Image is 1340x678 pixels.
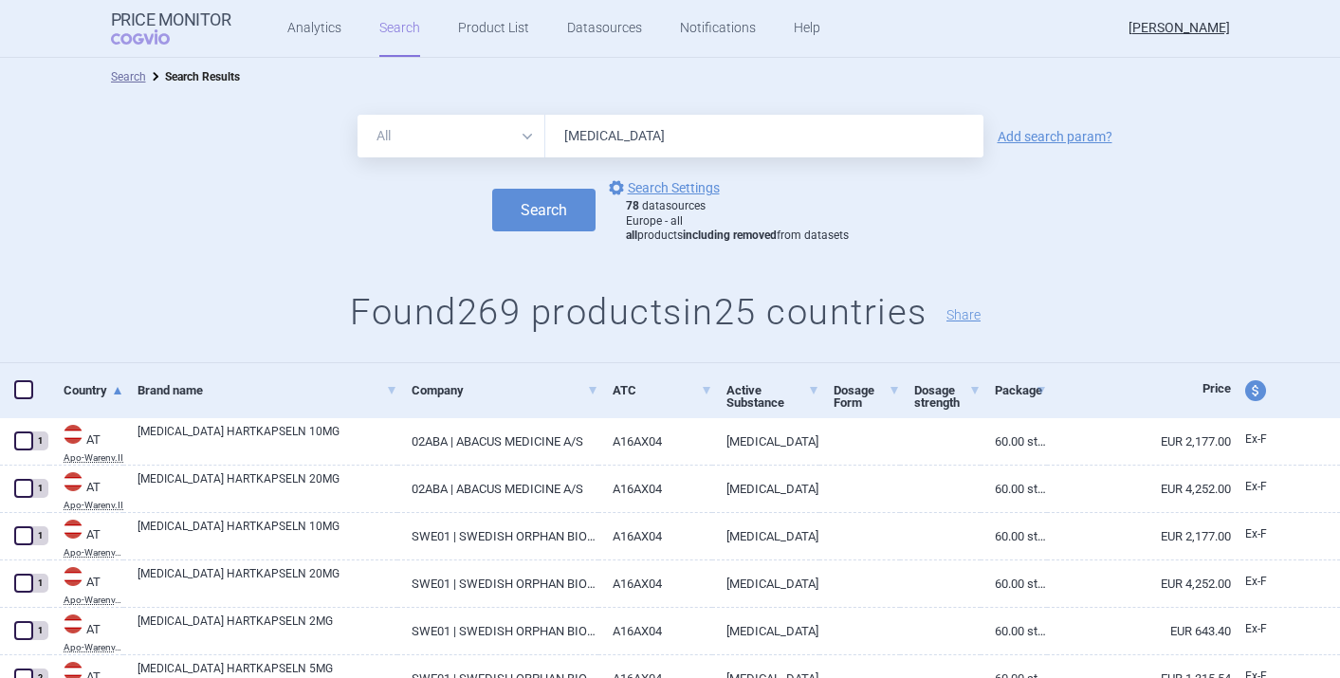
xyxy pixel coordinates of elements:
div: datasources Europe - all products from datasets [626,199,849,244]
strong: Price Monitor [111,10,231,29]
strong: 78 [626,199,639,212]
span: COGVIO [111,29,196,45]
div: 1 [31,479,48,498]
a: EUR 643.40 [1047,608,1231,654]
a: 60.00 ST | Stück [981,560,1048,607]
button: Search [492,189,596,231]
a: Brand name [138,367,397,413]
div: 1 [31,621,48,640]
a: [MEDICAL_DATA] HARTKAPSELN 10MG [138,423,397,457]
a: ATATApo-Warenv.III [49,613,123,652]
div: 1 [31,431,48,450]
a: 60.00 ST | Stück [981,608,1048,654]
a: 60.00 ST | Stück [981,513,1048,559]
li: Search Results [146,67,240,86]
span: Ex-factory price [1245,480,1267,493]
a: SWE01 | SWEDISH ORPHAN BIOVITRUM [397,608,598,654]
button: Share [946,308,981,321]
a: Package [995,367,1048,413]
span: Ex-factory price [1245,575,1267,588]
a: EUR 2,177.00 [1047,418,1231,465]
span: Ex-factory price [1245,527,1267,541]
a: A16AX04 [598,513,712,559]
a: Dosage strength [914,367,981,426]
a: A16AX04 [598,466,712,512]
a: EUR 2,177.00 [1047,513,1231,559]
abbr: Apo-Warenv.III — Apothekerverlag Warenverzeichnis. Online database developed by the Österreichisc... [64,643,123,652]
a: Add search param? [998,130,1112,143]
a: Search [111,70,146,83]
a: ATATApo-Warenv.III [49,518,123,558]
a: ATC [613,367,712,413]
a: Ex-F [1231,521,1301,549]
img: Austria [64,472,83,491]
div: 1 [31,526,48,545]
a: Company [412,367,598,413]
a: [MEDICAL_DATA] [712,418,819,465]
a: [MEDICAL_DATA] HARTKAPSELN 10MG [138,518,397,552]
a: [MEDICAL_DATA] HARTKAPSELN 20MG [138,565,397,599]
a: SWE01 | SWEDISH ORPHAN BIOVITRUM [397,513,598,559]
a: A16AX04 [598,418,712,465]
a: Dosage Form [834,367,900,426]
a: Search Settings [605,176,720,199]
a: Price MonitorCOGVIO [111,10,231,46]
a: A16AX04 [598,560,712,607]
a: Ex-F [1231,473,1301,502]
span: Price [1202,381,1231,395]
img: Austria [64,614,83,633]
a: Ex-F [1231,615,1301,644]
span: Ex-factory price [1245,622,1267,635]
abbr: Apo-Warenv.II — Apothekerverlag Warenverzeichnis. Online database developed by the Österreichisch... [64,501,123,510]
a: 60.00 ST | Stück [981,418,1048,465]
div: 1 [31,574,48,593]
abbr: Apo-Warenv.II — Apothekerverlag Warenverzeichnis. Online database developed by the Österreichisch... [64,453,123,463]
strong: including removed [683,229,777,242]
abbr: Apo-Warenv.III — Apothekerverlag Warenverzeichnis. Online database developed by the Österreichisc... [64,596,123,605]
a: SWE01 | SWEDISH ORPHAN BIOVITRUM [397,560,598,607]
a: 60.00 ST | Stück [981,466,1048,512]
img: Austria [64,520,83,539]
li: Search [111,67,146,86]
a: Active Substance [726,367,819,426]
a: Country [64,367,123,413]
a: 02ABA | ABACUS MEDICINE A/S [397,418,598,465]
a: ATATApo-Warenv.II [49,470,123,510]
a: Ex-F [1231,426,1301,454]
img: Austria [64,425,83,444]
a: [MEDICAL_DATA] [712,513,819,559]
strong: Search Results [165,70,240,83]
a: ATATApo-Warenv.II [49,423,123,463]
a: [MEDICAL_DATA] HARTKAPSELN 2MG [138,613,397,647]
a: 02ABA | ABACUS MEDICINE A/S [397,466,598,512]
a: [MEDICAL_DATA] [712,466,819,512]
a: [MEDICAL_DATA] [712,608,819,654]
a: EUR 4,252.00 [1047,466,1231,512]
img: Austria [64,567,83,586]
a: [MEDICAL_DATA] [712,560,819,607]
a: A16AX04 [598,608,712,654]
a: Ex-F [1231,568,1301,596]
span: Ex-factory price [1245,432,1267,446]
abbr: Apo-Warenv.III — Apothekerverlag Warenverzeichnis. Online database developed by the Österreichisc... [64,548,123,558]
a: [MEDICAL_DATA] HARTKAPSELN 20MG [138,470,397,504]
a: EUR 4,252.00 [1047,560,1231,607]
a: ATATApo-Warenv.III [49,565,123,605]
strong: all [626,229,637,242]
